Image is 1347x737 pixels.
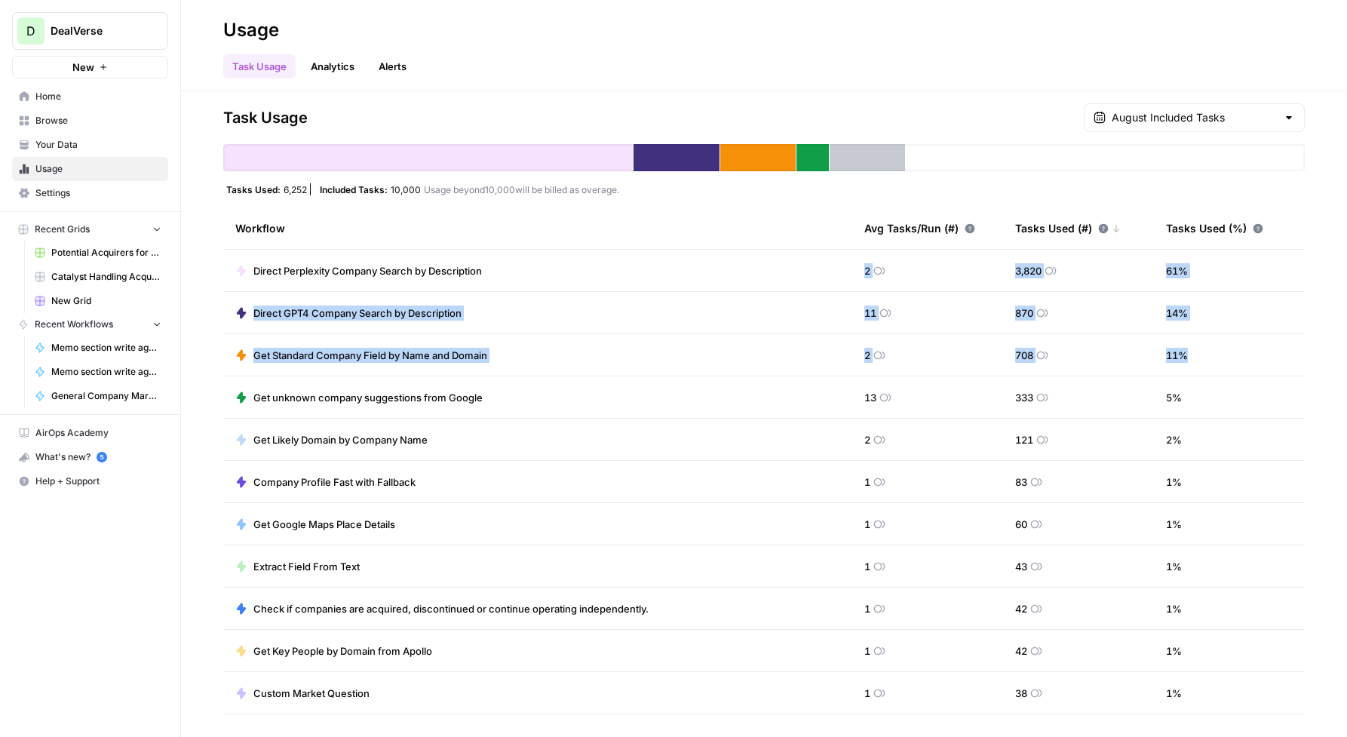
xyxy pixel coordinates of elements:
a: Memo section write agent [28,360,168,384]
span: 121 [1015,432,1033,447]
span: 83 [1015,474,1027,490]
span: 14 % [1166,306,1188,321]
button: Alerts [370,54,416,78]
span: Extract Field From Text [253,559,360,574]
span: Custom Market Question [253,686,370,701]
span: 1 % [1166,601,1182,616]
span: Task Usage [223,107,308,128]
span: Your Data [35,138,161,152]
button: Workspace: DealVerse [12,12,168,50]
span: Get unknown company suggestions from Google [253,390,483,405]
span: Memo section write agent V2 [51,341,161,355]
span: 60 [1015,517,1027,532]
span: Company Profile Fast with Fallback [253,474,416,490]
span: 870 [1015,306,1033,321]
span: Get Google Maps Place Details [253,517,395,532]
span: Settings [35,186,161,200]
span: 1 [864,517,870,532]
span: 1 [864,474,870,490]
span: 2 [864,263,870,278]
span: 708 [1015,348,1033,363]
span: 1 % [1166,559,1182,574]
div: Avg Tasks/Run (#) [864,207,975,249]
span: 61 % [1166,263,1188,278]
span: Tasks Used: [226,183,281,195]
span: New [72,60,94,75]
a: Browse [12,109,168,133]
span: 1 [864,601,870,616]
button: Recent Grids [12,218,168,241]
a: New Grid [28,289,168,313]
span: 1 [864,643,870,659]
span: Get Key People by Domain from Apollo [253,643,432,659]
span: 333 [1015,390,1033,405]
a: Check if companies are acquired, discontinued or continue operating independently. [235,601,649,616]
span: Direct GPT4 Company Search by Description [253,306,462,321]
a: Your Data [12,133,168,157]
span: 43 [1015,559,1027,574]
a: Usage [12,157,168,181]
span: 1 % [1166,643,1182,659]
span: Memo section write agent [51,365,161,379]
a: Custom Market Question [235,686,370,701]
span: Recent Workflows [35,318,113,331]
span: 2 % [1166,432,1182,447]
span: 1 [864,686,870,701]
a: Catalyst Handling Acquisitions [28,265,168,289]
a: Extract Field From Text [235,559,360,574]
span: Browse [35,114,161,127]
a: Get unknown company suggestions from Google [235,390,483,405]
a: Settings [12,181,168,205]
span: 1 [864,559,870,574]
span: Get Likely Domain by Company Name [253,432,428,447]
div: Workflow [235,207,840,249]
div: Tasks Used (#) [1015,207,1121,249]
span: 11 % [1166,348,1188,363]
a: Task Usage [223,54,296,78]
a: Get Key People by Domain from Apollo [235,643,432,659]
span: New Grid [51,294,161,308]
a: Get Standard Company Field by Name and Domain [235,348,487,363]
a: Direct Perplexity Company Search by Description [235,263,482,278]
a: General Company Markdown 2 Slide Data Object [28,384,168,408]
span: 42 [1015,601,1027,616]
span: Recent Grids [35,223,90,236]
a: Get Google Maps Place Details [235,517,395,532]
span: Usage [35,162,161,176]
span: Usage beyond 10,000 will be billed as overage. [424,183,619,195]
span: 3,820 [1015,263,1042,278]
span: 1 % [1166,686,1182,701]
span: 11 [864,306,876,321]
span: 1 % [1166,474,1182,490]
span: Catalyst Handling Acquisitions [51,270,161,284]
button: Help + Support [12,469,168,493]
span: 42 [1015,643,1027,659]
span: 5 % [1166,390,1182,405]
span: Help + Support [35,474,161,488]
span: 1 % [1166,517,1182,532]
button: New [12,56,168,78]
span: Direct Perplexity Company Search by Description [253,263,482,278]
a: Analytics [302,54,364,78]
span: 6,252 [284,183,307,195]
input: August Included Tasks [1112,110,1277,125]
span: D [26,22,35,40]
a: AirOps Academy [12,421,168,445]
a: Company Profile Fast with Fallback [235,474,416,490]
span: DealVerse [51,23,142,38]
a: Direct GPT4 Company Search by Description [235,306,462,321]
a: Home [12,84,168,109]
text: 5 [100,453,103,461]
span: Get Standard Company Field by Name and Domain [253,348,487,363]
span: Potential Acquirers for Deep Instinct [51,246,161,259]
div: What's new? [13,446,167,468]
span: AirOps Academy [35,426,161,440]
button: Recent Workflows [12,313,168,336]
span: 38 [1015,686,1027,701]
span: Included Tasks: [320,183,388,195]
button: What's new? 5 [12,445,168,469]
span: General Company Markdown 2 Slide Data Object [51,389,161,403]
span: 10,000 [391,183,421,195]
span: 2 [864,348,870,363]
div: Tasks Used (%) [1166,207,1263,249]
